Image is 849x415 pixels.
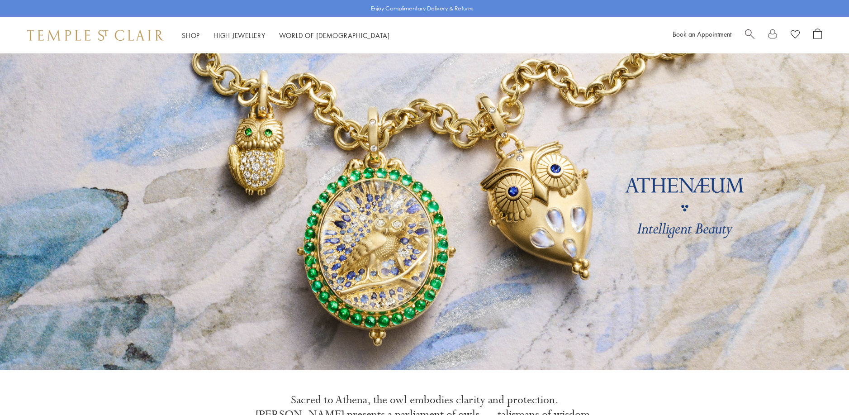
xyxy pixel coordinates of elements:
[813,29,822,42] a: Open Shopping Bag
[791,29,800,42] a: View Wishlist
[182,31,200,40] a: ShopShop
[213,31,266,40] a: High JewelleryHigh Jewellery
[745,29,754,42] a: Search
[371,4,474,13] p: Enjoy Complimentary Delivery & Returns
[673,29,731,38] a: Book an Appointment
[182,30,390,41] nav: Main navigation
[279,31,390,40] a: World of [DEMOGRAPHIC_DATA]World of [DEMOGRAPHIC_DATA]
[27,30,164,41] img: Temple St. Clair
